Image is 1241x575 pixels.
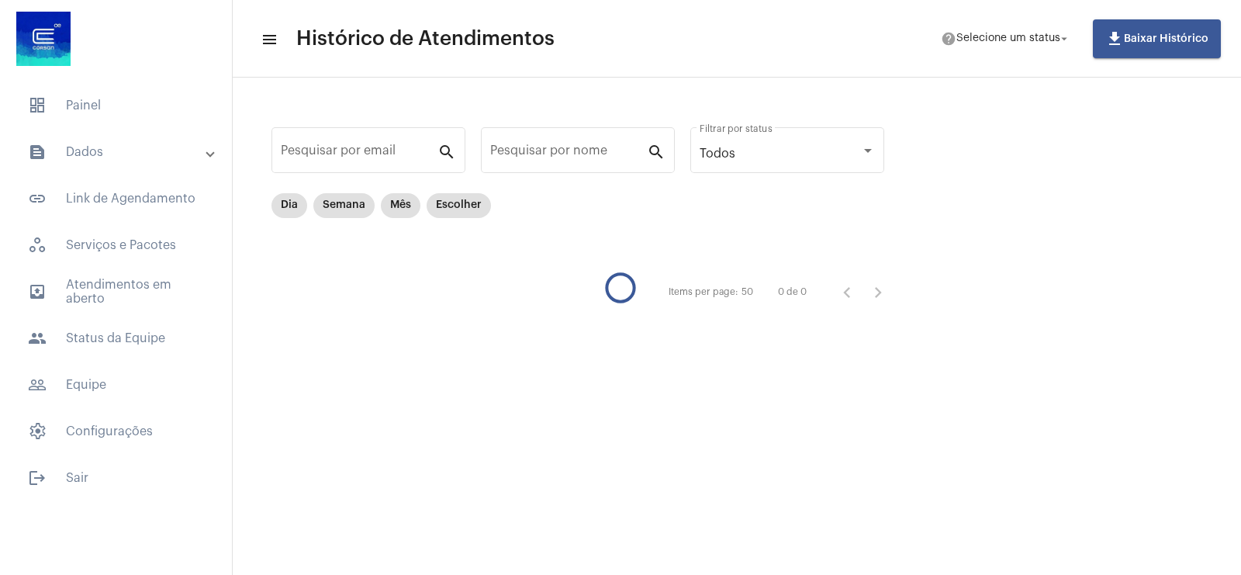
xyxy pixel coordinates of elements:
span: Histórico de Atendimentos [296,26,555,51]
button: Baixar Histórico [1093,19,1221,58]
mat-icon: arrow_drop_down [1057,32,1071,46]
mat-icon: sidenav icon [261,30,276,49]
span: sidenav icon [28,96,47,115]
div: 0 de 0 [778,287,807,297]
mat-icon: search [437,142,456,161]
span: Status da Equipe [16,320,216,357]
button: Página anterior [831,277,862,308]
mat-icon: sidenav icon [28,376,47,394]
span: Painel [16,87,216,124]
span: Equipe [16,366,216,404]
div: 50 [741,287,753,297]
mat-icon: sidenav icon [28,143,47,161]
button: Próxima página [862,277,894,308]
mat-icon: sidenav icon [28,189,47,208]
mat-chip: Mês [381,193,420,218]
mat-icon: file_download [1105,29,1124,48]
span: Selecione um status [956,33,1060,44]
mat-icon: help [941,31,956,47]
span: Sair [16,459,216,497]
span: Todos [700,147,735,160]
mat-icon: sidenav icon [28,329,47,348]
mat-chip: Escolher [427,193,491,218]
mat-icon: sidenav icon [28,282,47,301]
img: d4669ae0-8c07-2337-4f67-34b0df7f5ae4.jpeg [12,8,74,70]
span: sidenav icon [28,422,47,441]
span: Serviços e Pacotes [16,227,216,264]
input: Pesquisar por email [281,147,437,161]
button: Selecione um status [932,23,1080,54]
mat-expansion-panel-header: sidenav iconDados [9,133,232,171]
span: Configurações [16,413,216,450]
mat-icon: sidenav icon [28,469,47,487]
mat-chip: Dia [271,193,307,218]
span: Baixar Histórico [1105,33,1208,44]
input: Pesquisar por nome [490,147,647,161]
mat-icon: search [647,142,665,161]
div: Items per page: [669,287,738,297]
span: sidenav icon [28,236,47,255]
mat-chip: Semana [313,193,375,218]
mat-panel-title: Dados [28,143,207,161]
span: Atendimentos em aberto [16,273,216,310]
span: Link de Agendamento [16,180,216,217]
